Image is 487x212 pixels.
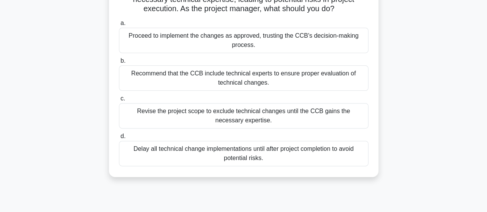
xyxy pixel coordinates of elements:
[119,103,368,129] div: Revise the project scope to exclude technical changes until the CCB gains the necessary expertise.
[119,65,368,91] div: Recommend that the CCB include technical experts to ensure proper evaluation of technical changes.
[120,133,126,139] span: d.
[119,28,368,53] div: Proceed to implement the changes as approved, trusting the CCB's decision-making process.
[119,141,368,166] div: Delay all technical change implementations until after project completion to avoid potential risks.
[120,95,125,102] span: c.
[120,57,126,64] span: b.
[120,20,126,26] span: a.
